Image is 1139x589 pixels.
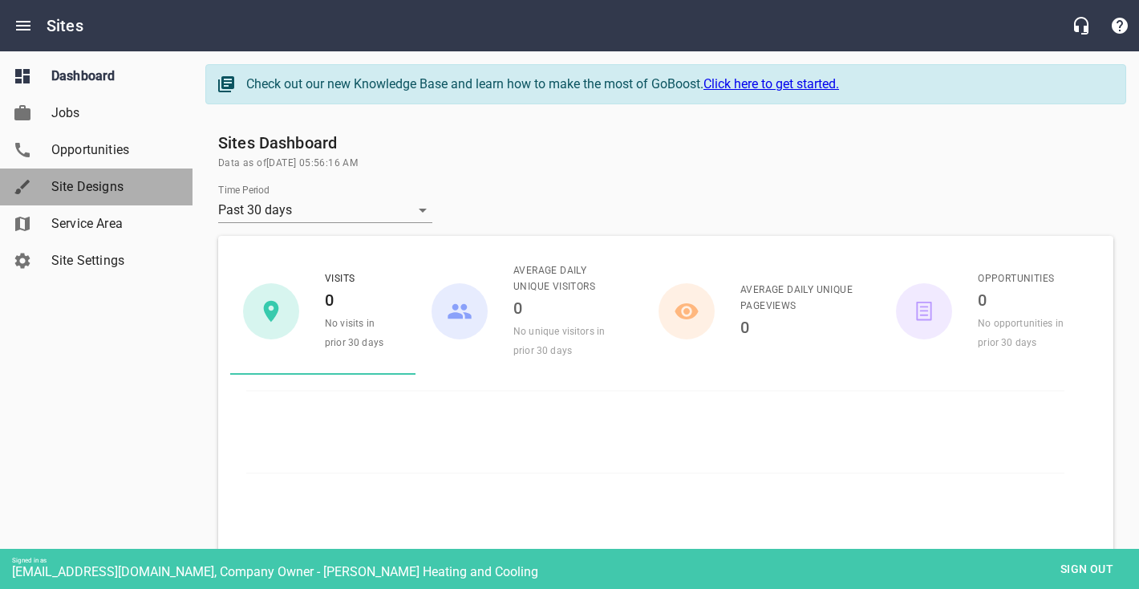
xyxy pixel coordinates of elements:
[51,251,173,270] span: Site Settings
[51,67,173,86] span: Dashboard
[51,177,173,197] span: Site Designs
[978,271,1076,287] span: Opportunities
[978,318,1064,348] span: No opportunities in prior 30 days
[218,185,270,195] label: Time Period
[51,140,173,160] span: Opportunities
[1100,6,1139,45] button: Support Portal
[1053,559,1121,579] span: Sign out
[325,318,383,348] span: No visits in prior 30 days
[513,263,620,295] span: Average Daily Unique Visitors
[703,76,839,91] a: Click here to get started.
[325,287,393,313] h6: 0
[12,564,1139,579] div: [EMAIL_ADDRESS][DOMAIN_NAME], Company Owner - [PERSON_NAME] Heating and Cooling
[51,214,173,234] span: Service Area
[218,197,432,223] div: Past 30 days
[12,557,1139,564] div: Signed in as
[4,6,43,45] button: Open drawer
[1047,554,1127,584] button: Sign out
[1062,6,1100,45] button: Live Chat
[218,130,1113,156] h6: Sites Dashboard
[740,315,857,340] h6: 0
[218,156,1113,172] span: Data as of [DATE] 05:56:16 AM
[513,295,620,321] h6: 0
[740,282,857,315] span: Average Daily Unique Pageviews
[246,75,1109,94] div: Check out our new Knowledge Base and learn how to make the most of GoBoost.
[51,104,173,123] span: Jobs
[513,326,605,356] span: No unique visitors in prior 30 days
[325,271,393,287] span: Visits
[47,13,83,39] h6: Sites
[978,287,1076,313] h6: 0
